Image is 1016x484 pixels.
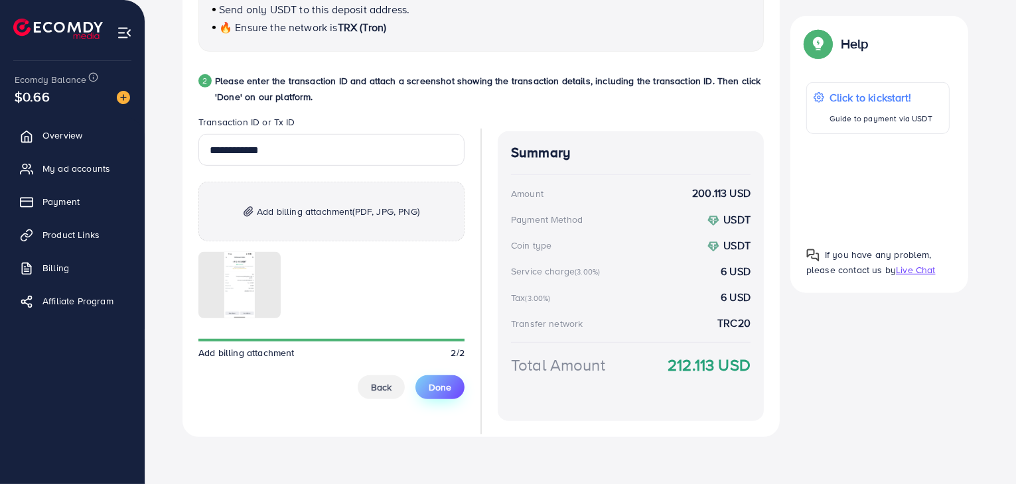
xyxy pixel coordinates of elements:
[723,238,751,253] strong: USDT
[10,122,135,149] a: Overview
[10,188,135,215] a: Payment
[224,252,255,318] img: img uploaded
[806,32,830,56] img: Popup guide
[668,353,751,377] strong: 212.113 USD
[244,206,254,217] img: img
[429,381,451,394] span: Done
[212,1,750,17] p: Send only USDT to this deposit address.
[511,213,583,226] div: Payment Method
[721,290,751,305] strong: 6 USD
[511,187,544,200] div: Amount
[707,241,719,253] img: coin
[575,267,600,277] small: (3.00%)
[371,381,392,394] span: Back
[13,19,103,39] img: logo
[830,90,932,105] p: Click to kickstart!
[511,353,605,377] div: Total Amount
[806,249,820,262] img: Popup guide
[219,20,338,34] span: 🔥 Ensure the network is
[717,316,751,331] strong: TRC20
[451,346,465,359] span: 2/2
[896,263,935,276] span: Live Chat
[415,375,465,399] button: Done
[511,291,555,304] div: Tax
[338,20,387,34] span: TRX (Tron)
[42,228,100,241] span: Product Links
[10,155,135,182] a: My ad accounts
[198,346,295,359] span: Add billing attachment
[511,265,604,278] div: Service charge
[830,111,932,127] p: Guide to payment via USDT
[721,264,751,279] strong: 6 USD
[511,239,551,252] div: Coin type
[723,212,751,227] strong: USDT
[511,317,583,330] div: Transfer network
[511,145,751,161] h4: Summary
[841,36,869,52] p: Help
[215,73,764,105] p: Please enter the transaction ID and attach a screenshot showing the transaction details, includin...
[117,91,130,104] img: image
[806,248,932,276] span: If you have any problem, please contact us by
[198,74,212,88] div: 2
[692,186,751,201] strong: 200.113 USD
[960,424,1006,474] iframe: Chat
[117,25,132,40] img: menu
[15,73,86,86] span: Ecomdy Balance
[42,162,110,175] span: My ad accounts
[42,195,80,208] span: Payment
[15,87,50,106] span: $0.66
[10,288,135,314] a: Affiliate Program
[42,261,69,274] span: Billing
[353,205,419,218] span: (PDF, JPG, PNG)
[10,255,135,281] a: Billing
[707,215,719,227] img: coin
[257,204,419,219] span: Add billing attachment
[42,129,82,142] span: Overview
[198,115,465,134] legend: Transaction ID or Tx ID
[42,294,113,308] span: Affiliate Program
[358,375,405,399] button: Back
[10,221,135,248] a: Product Links
[525,293,550,304] small: (3.00%)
